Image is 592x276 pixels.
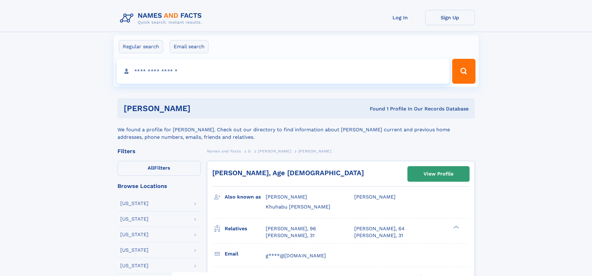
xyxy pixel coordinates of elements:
[280,105,469,112] div: Found 1 Profile In Our Records Database
[354,232,403,239] a: [PERSON_NAME], 31
[117,183,201,189] div: Browse Locations
[354,225,405,232] a: [PERSON_NAME], 64
[207,147,241,155] a: Names and Facts
[452,59,475,84] button: Search Button
[170,40,209,53] label: Email search
[120,263,149,268] div: [US_STATE]
[266,225,316,232] a: [PERSON_NAME], 96
[225,223,266,234] h3: Relatives
[225,192,266,202] h3: Also known as
[117,161,201,176] label: Filters
[266,232,314,239] a: [PERSON_NAME], 31
[408,166,469,181] a: View Profile
[117,59,450,84] input: search input
[298,149,332,153] span: [PERSON_NAME]
[120,201,149,206] div: [US_STATE]
[424,167,453,181] div: View Profile
[117,119,475,141] div: We found a profile for [PERSON_NAME]. Check out our directory to find information about [PERSON_N...
[266,194,307,200] span: [PERSON_NAME]
[452,225,459,229] div: ❯
[120,248,149,253] div: [US_STATE]
[120,232,149,237] div: [US_STATE]
[354,194,396,200] span: [PERSON_NAME]
[117,10,207,27] img: Logo Names and Facts
[212,169,364,177] a: [PERSON_NAME], Age [DEMOGRAPHIC_DATA]
[248,147,251,155] a: G
[148,165,154,171] span: All
[258,147,291,155] a: [PERSON_NAME]
[119,40,163,53] label: Regular search
[248,149,251,153] span: G
[258,149,291,153] span: [PERSON_NAME]
[425,10,475,25] a: Sign Up
[120,217,149,222] div: [US_STATE]
[225,249,266,259] h3: Email
[117,148,201,154] div: Filters
[266,204,330,210] span: Khuhabu [PERSON_NAME]
[124,105,280,112] h1: [PERSON_NAME]
[375,10,425,25] a: Log In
